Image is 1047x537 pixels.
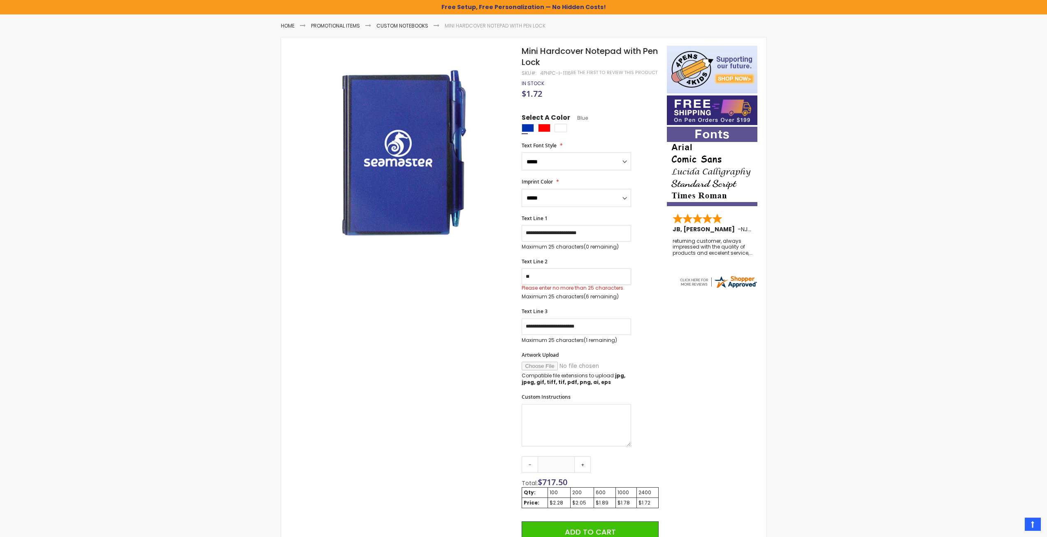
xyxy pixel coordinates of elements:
[638,500,657,506] div: $1.72
[522,142,557,149] span: Text Font Style
[297,45,511,258] img: 4phpc-i-1116-mini-hardcover-notepad-with-pen-lock-blue_1.jpg
[584,293,619,300] span: (6 remaining)
[979,515,1047,537] iframe: Google Customer Reviews
[667,46,757,93] img: 4pens 4 kids
[618,500,635,506] div: $1.78
[522,351,559,358] span: Artwork Upload
[738,225,809,233] span: - ,
[522,372,625,386] strong: jpg, jpeg, gif, tiff, tif, pdf, png, ai, eps
[522,80,544,87] span: In stock
[522,45,658,68] span: Mini Hardcover Notepad with Pen Lock
[542,477,567,488] span: 717.50
[522,293,631,300] p: Maximum 25 characters
[522,258,548,265] span: Text Line 2
[538,477,567,488] span: $
[522,215,548,222] span: Text Line 1
[522,80,544,87] div: Availability
[538,124,550,132] div: Red
[522,88,542,99] span: $1.72
[522,308,548,315] span: Text Line 3
[522,456,538,473] a: -
[522,244,631,250] p: Maximum 25 characters
[571,70,657,76] a: Be the first to review this product
[550,500,569,506] div: $2.28
[540,70,571,77] div: 4PHPC-I-1116
[522,178,553,185] span: Imprint Color
[572,500,592,506] div: $2.05
[565,527,616,537] span: Add to Cart
[522,113,570,124] span: Select A Color
[638,489,657,496] div: 2400
[667,95,757,125] img: Free shipping on orders over $199
[376,22,428,29] a: Custom Notebooks
[524,499,539,506] strong: Price:
[667,127,757,206] img: font-personalization-examples
[281,22,295,29] a: Home
[522,393,571,400] span: Custom Instructions
[522,479,538,487] span: Total:
[550,489,569,496] div: 100
[584,337,617,344] span: (1 remaining)
[618,489,635,496] div: 1000
[522,285,631,291] div: Please enter no more than 25 characters.
[584,243,619,250] span: (0 remaining)
[574,456,591,473] a: +
[522,337,631,344] p: Maximum 25 characters
[596,500,614,506] div: $1.89
[673,238,752,256] div: returning customer, always impressed with the quality of products and excelent service, will retu...
[741,225,751,233] span: NJ
[524,489,536,496] strong: Qty:
[445,23,546,29] li: Mini Hardcover Notepad with Pen Lock
[522,372,631,386] p: Compatible file extensions to upload:
[570,114,588,121] span: Blue
[522,70,537,77] strong: SKU
[522,124,534,132] div: Blue
[572,489,592,496] div: 200
[596,489,614,496] div: 600
[673,225,738,233] span: JB, [PERSON_NAME]
[555,124,567,132] div: White
[311,22,360,29] a: Promotional Items
[679,284,758,291] a: 4pens.com certificate URL
[679,274,758,289] img: 4pens.com widget logo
